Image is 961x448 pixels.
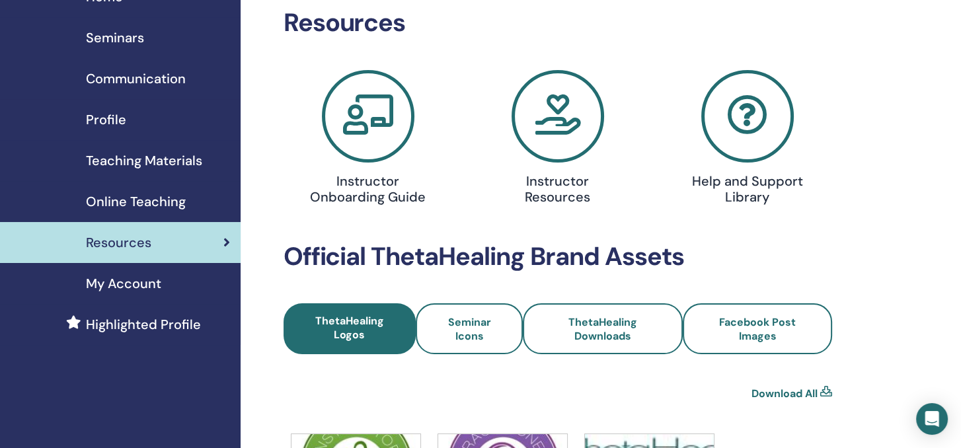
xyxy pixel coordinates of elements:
span: Communication [86,69,186,89]
a: Help and Support Library [660,70,834,210]
span: Seminar Icons [448,315,491,343]
span: Teaching Materials [86,151,202,170]
a: Download All [751,386,818,402]
div: Open Intercom Messenger [916,403,948,435]
span: Profile [86,110,126,130]
h4: Help and Support Library [687,173,808,205]
a: ThetaHealing Logos [284,303,416,354]
a: Instructor Onboarding Guide [282,70,455,210]
h4: Instructor Onboarding Guide [307,173,429,205]
span: Online Teaching [86,192,186,211]
a: Instructor Resources [471,70,644,210]
span: ThetaHealing Downloads [568,315,637,343]
span: Highlighted Profile [86,315,201,334]
span: ThetaHealing Logos [315,314,384,342]
h2: Official ThetaHealing Brand Assets [284,242,833,272]
a: Facebook Post Images [683,303,832,354]
span: Seminars [86,28,144,48]
h4: Instructor Resources [497,173,619,205]
span: Facebook Post Images [719,315,796,343]
h2: Resources [284,8,833,38]
a: Seminar Icons [416,303,523,354]
span: My Account [86,274,161,293]
a: ThetaHealing Downloads [523,303,683,354]
span: Resources [86,233,151,252]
